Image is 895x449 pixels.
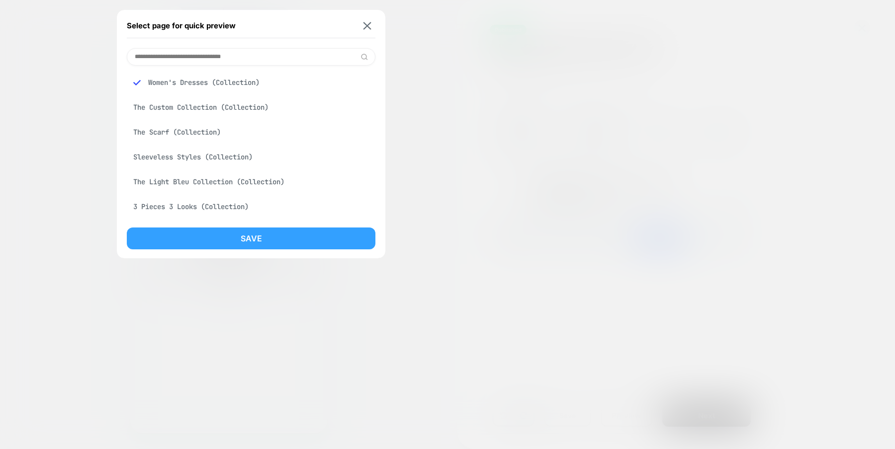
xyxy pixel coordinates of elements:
div: The Custom Collection (Collection) [127,98,375,117]
span: The URL that was requested returned a NON-OK status code (404). [10,219,187,236]
img: blue checkmark [133,79,141,86]
div: The Light Bleu Collection (Collection) [127,172,375,191]
div: The Scarf (Collection) [127,123,375,142]
img: navigation helm [10,117,187,177]
div: 3 Pieces 3 Looks (Collection) [127,197,375,216]
img: edit [360,53,368,61]
button: Save [127,227,375,249]
span: Please choose a different page from the list above. [10,246,187,264]
img: close [363,22,371,29]
div: Women's Dresses (Collection) [127,73,375,92]
div: Sleeveless Styles (Collection) [127,148,375,166]
span: Ahoy Sailor [10,192,187,209]
span: Select page for quick preview [127,21,236,30]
